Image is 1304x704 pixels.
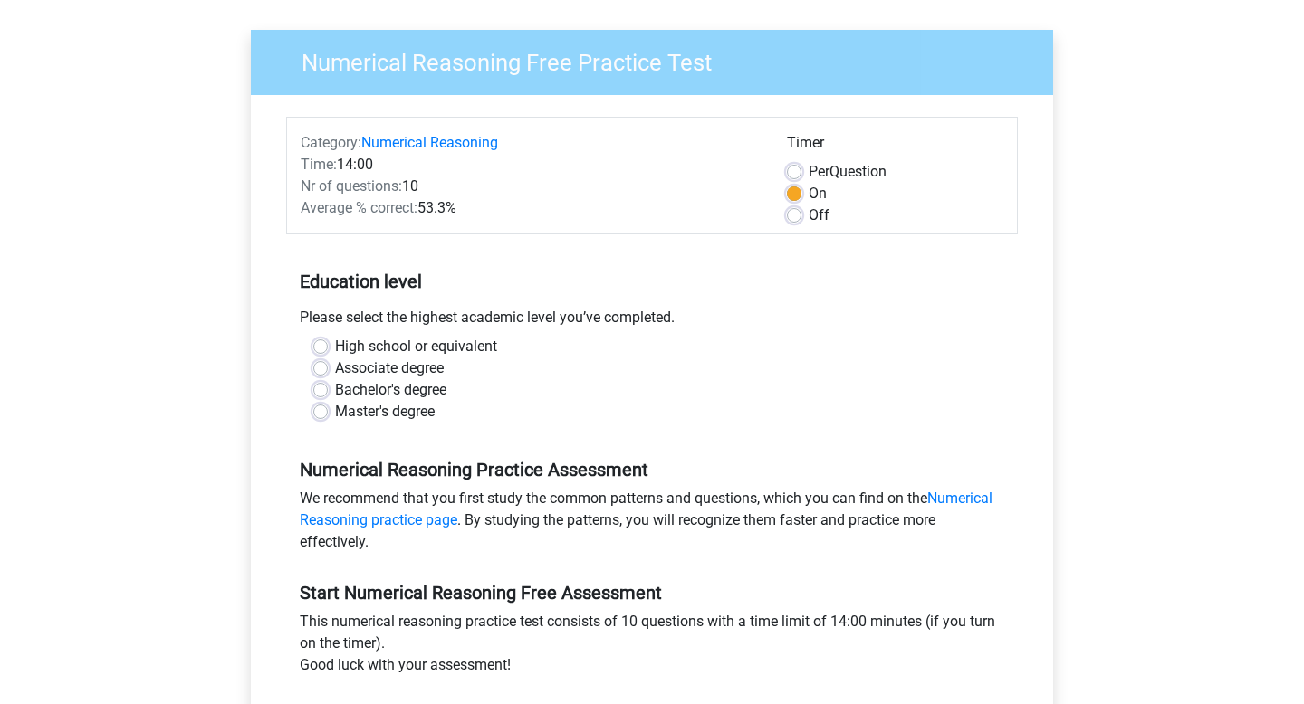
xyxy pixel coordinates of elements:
h3: Numerical Reasoning Free Practice Test [280,42,1040,77]
div: Timer [787,132,1003,161]
div: This numerical reasoning practice test consists of 10 questions with a time limit of 14:00 minute... [286,611,1018,683]
div: 14:00 [287,154,773,176]
h5: Numerical Reasoning Practice Assessment [300,459,1004,480]
h5: Start Numerical Reasoning Free Assessment [300,582,1004,604]
a: Numerical Reasoning [361,134,498,151]
label: Off [809,205,829,226]
label: Question [809,161,887,183]
label: High school or equivalent [335,336,497,357]
label: On [809,183,827,205]
span: Category: [301,134,361,151]
label: Associate degree [335,357,444,379]
div: 53.3% [287,197,773,219]
span: Time: [301,156,337,173]
div: We recommend that you first study the common patterns and questions, which you can find on the . ... [286,488,1018,560]
div: 10 [287,176,773,197]
label: Master's degree [335,401,435,423]
div: Please select the highest academic level you’ve completed. [286,307,1018,336]
span: Nr of questions: [301,177,402,195]
span: Per [809,163,829,180]
h5: Education level [300,263,1004,300]
span: Average % correct: [301,199,417,216]
label: Bachelor's degree [335,379,446,401]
